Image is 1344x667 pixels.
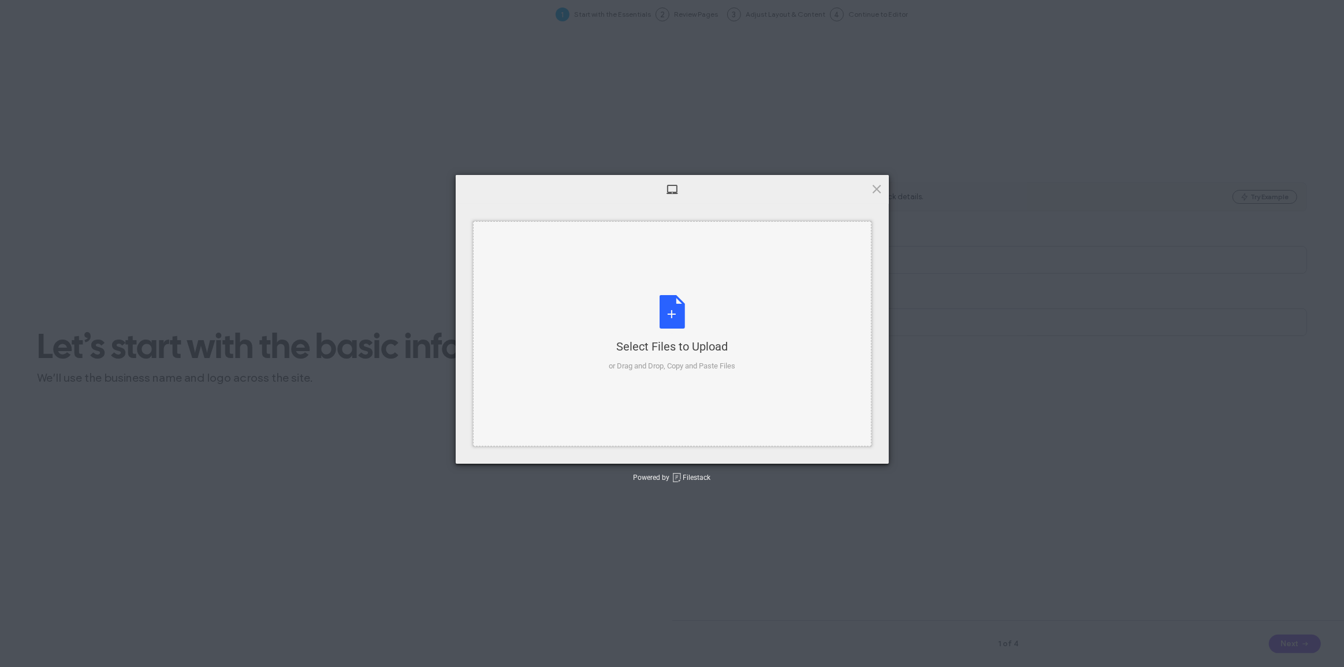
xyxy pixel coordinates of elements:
[634,473,711,483] div: Powered by Filestack
[870,182,883,195] span: Click here or hit ESC to close picker
[666,183,679,196] span: My Device
[609,360,735,372] div: or Drag and Drop, Copy and Paste Files
[26,8,50,18] span: Help
[609,338,735,355] div: Select Files to Upload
